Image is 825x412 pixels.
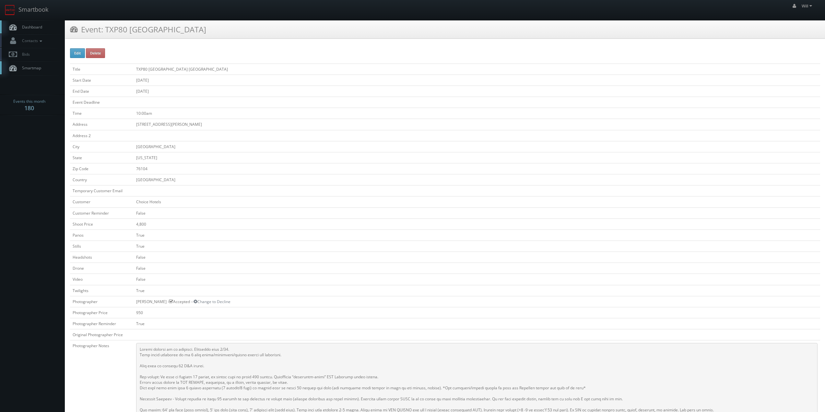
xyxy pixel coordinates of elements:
td: [DATE] [134,86,820,97]
td: Original Photographer Price [70,329,134,340]
span: Contacts [19,38,44,43]
td: Event Deadline [70,97,134,108]
td: Photographer Reminder [70,318,134,329]
td: Choice Hotels [134,196,820,207]
td: Video [70,274,134,285]
td: 10:00am [134,108,820,119]
td: [GEOGRAPHIC_DATA] [134,174,820,185]
td: Customer Reminder [70,207,134,218]
td: Time [70,108,134,119]
span: Events this month [13,98,45,105]
td: False [134,207,820,218]
td: Title [70,64,134,75]
td: Headshots [70,252,134,263]
td: Country [70,174,134,185]
td: [US_STATE] [134,152,820,163]
strong: 180 [24,104,34,112]
td: True [134,285,820,296]
td: State [70,152,134,163]
td: Zip Code [70,163,134,174]
a: Change to Decline [194,299,230,304]
button: Edit [70,48,85,58]
td: 76104 [134,163,820,174]
td: City [70,141,134,152]
img: smartbook-logo.png [5,5,15,15]
h3: Event: TXP80 [GEOGRAPHIC_DATA] [70,24,206,35]
td: False [134,274,820,285]
td: Stills [70,241,134,252]
td: End Date [70,86,134,97]
td: False [134,252,820,263]
td: Shoot Price [70,218,134,230]
td: True [134,241,820,252]
td: True [134,230,820,241]
td: Customer [70,196,134,207]
button: Delete [86,48,105,58]
td: False [134,263,820,274]
td: Temporary Customer Email [70,185,134,196]
td: Start Date [70,75,134,86]
td: [PERSON_NAME] - Accepted -- [134,296,820,307]
td: Address [70,119,134,130]
span: Dashboard [19,24,42,30]
td: Photographer [70,296,134,307]
td: [DATE] [134,75,820,86]
td: [STREET_ADDRESS][PERSON_NAME] [134,119,820,130]
td: Drone [70,263,134,274]
td: Photographer Price [70,307,134,318]
td: 950 [134,307,820,318]
span: Will [802,3,814,9]
span: Bids [19,52,30,57]
td: [GEOGRAPHIC_DATA] [134,141,820,152]
td: TXP80 [GEOGRAPHIC_DATA] [GEOGRAPHIC_DATA] [134,64,820,75]
td: Twilights [70,285,134,296]
td: Panos [70,230,134,241]
span: Smartmap [19,65,41,71]
td: True [134,318,820,329]
td: 4,800 [134,218,820,230]
td: Address 2 [70,130,134,141]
